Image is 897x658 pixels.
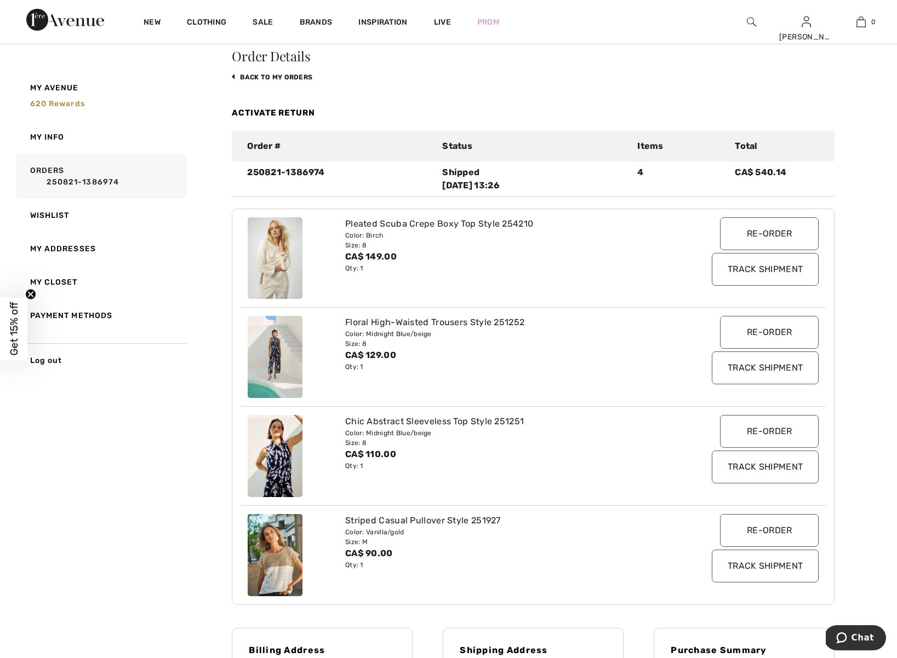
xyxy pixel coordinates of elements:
[248,415,302,497] img: joseph-ribkoff-tops-midnight-blue-beige_251251_1_927c_search.jpg
[671,645,818,655] h4: Purchase Summary
[144,18,161,29] a: New
[14,299,187,332] a: Payment Methods
[345,415,673,428] div: Chic Abstract Sleeveless Top Style 251251
[720,415,819,448] input: Re-order
[345,547,673,560] div: CA$ 90.00
[712,351,819,384] input: Track Shipment
[720,316,819,349] input: Re-order
[345,560,673,570] div: Qty: 1
[241,140,436,153] div: Order #
[728,140,826,153] div: Total
[26,9,104,31] img: 1ère Avenue
[345,263,673,273] div: Qty: 1
[249,645,396,655] h4: Billing Address
[345,339,673,349] div: Size: 8
[14,199,187,232] a: Wishlist
[345,362,673,372] div: Qty: 1
[345,514,673,527] div: Striped Casual Pullover Style 251927
[345,316,673,329] div: Floral High-Waisted Trousers Style 251252
[248,514,302,596] img: joseph-ribkoff-tops-vanilla-gold_251927_2_117a_search.jpg
[631,140,728,153] div: Items
[232,49,835,62] h3: Order Details
[460,645,607,655] h4: Shipping Address
[187,18,226,29] a: Clothing
[802,16,811,27] a: Sign In
[25,289,36,300] button: Close teaser
[345,461,673,471] div: Qty: 1
[232,108,315,118] a: Activate Return
[345,250,673,263] div: CA$ 149.00
[30,99,85,108] span: 620 rewards
[712,253,819,286] input: Track Shipment
[345,428,673,438] div: Color: Midnight Blue/beige
[232,73,312,81] a: back to My Orders
[712,550,819,582] input: Track Shipment
[345,448,673,461] div: CA$ 110.00
[477,16,499,28] a: Prom
[14,232,187,265] a: My Addresses
[345,329,673,339] div: Color: Midnight Blue/beige
[8,302,20,356] span: Get 15% off
[871,17,876,27] span: 0
[248,316,302,398] img: joseph-ribkoff-pants-midnight-blue-beige_251252_1_8646_search.jpg
[30,176,184,188] a: 250821-1386974
[345,537,673,547] div: Size: M
[241,166,436,192] div: 250821-1386974
[345,240,673,250] div: Size: 8
[434,16,451,28] a: Live
[720,514,819,547] input: Re-order
[720,217,819,250] input: Re-order
[345,349,673,362] div: CA$ 129.00
[345,438,673,448] div: Size: 8
[345,527,673,537] div: Color: Vanilla/gold
[345,230,673,240] div: Color: Birch
[14,154,187,199] a: Orders
[779,31,833,43] div: [PERSON_NAME]
[14,120,187,154] a: My Info
[826,625,886,653] iframe: Opens a widget where you can chat to one of our agents
[248,217,302,299] img: joseph-ribkoff-tops-birch_254210e_3_5273_search.jpg
[834,15,888,28] a: 0
[300,18,333,29] a: Brands
[712,451,819,483] input: Track Shipment
[253,18,273,29] a: Sale
[436,140,631,153] div: Status
[358,18,407,29] span: Inspiration
[345,217,673,230] div: Pleated Scuba Crepe Boxy Top Style 254210
[747,15,756,28] img: search the website
[728,166,826,192] div: CA$ 540.14
[802,15,811,28] img: My Info
[442,166,624,192] div: Shipped [DATE] 13:26
[631,166,728,192] div: 4
[30,82,79,94] span: My Avenue
[14,265,187,299] a: My Closet
[14,343,187,377] a: Log out
[856,15,866,28] img: My Bag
